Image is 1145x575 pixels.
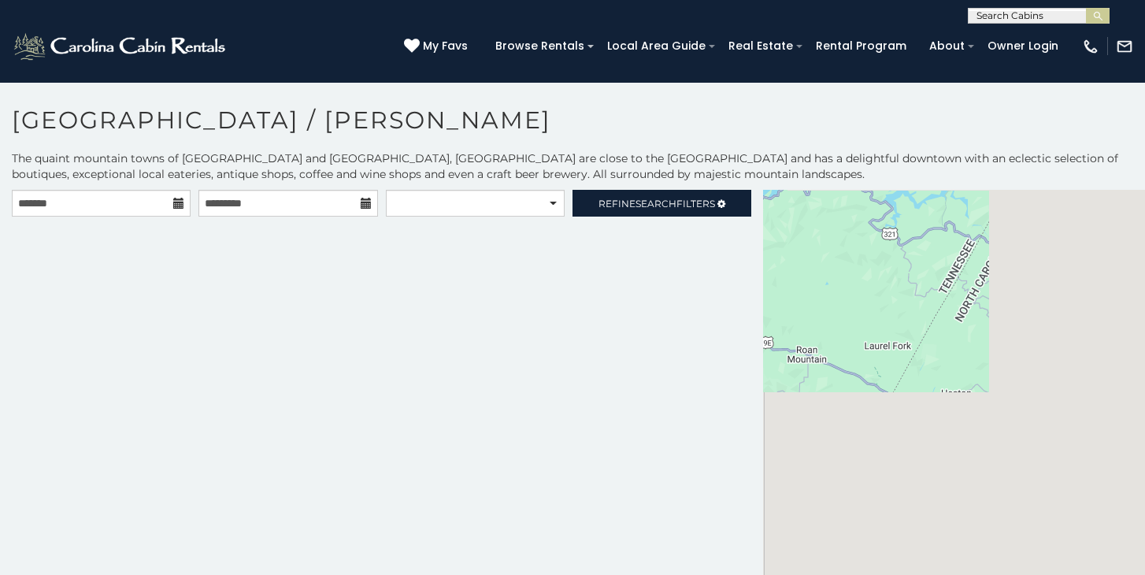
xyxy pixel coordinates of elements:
[1116,38,1133,55] img: mail-regular-white.png
[404,38,472,55] a: My Favs
[721,34,801,58] a: Real Estate
[598,198,715,210] span: Refine Filters
[423,38,468,54] span: My Favs
[599,34,713,58] a: Local Area Guide
[980,34,1066,58] a: Owner Login
[1082,38,1099,55] img: phone-regular-white.png
[487,34,592,58] a: Browse Rentals
[921,34,973,58] a: About
[12,31,230,62] img: White-1-2.png
[572,190,751,217] a: RefineSearchFilters
[808,34,914,58] a: Rental Program
[635,198,676,210] span: Search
